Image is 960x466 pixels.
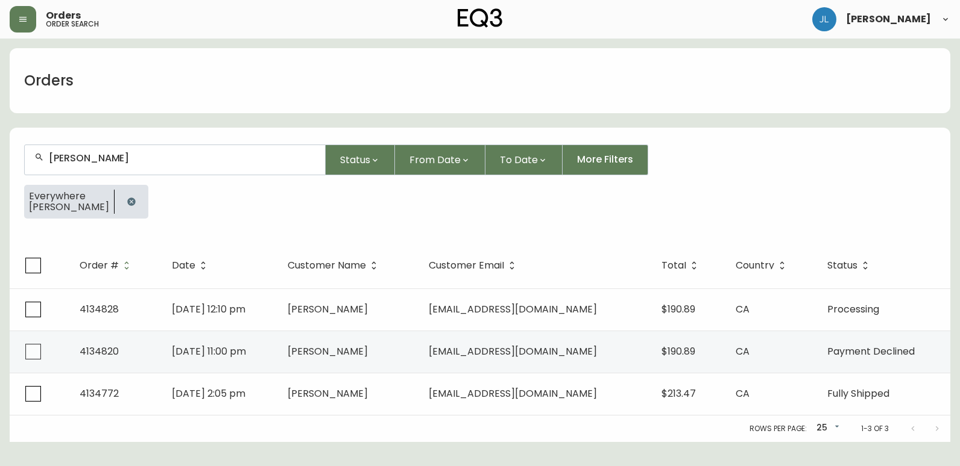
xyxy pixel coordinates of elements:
span: Customer Name [288,262,366,269]
h1: Orders [24,70,74,91]
span: To Date [500,152,538,167]
span: Country [736,262,774,269]
button: More Filters [563,144,648,175]
span: Total [662,262,686,269]
span: CA [736,387,750,400]
span: Customer Email [429,260,520,271]
img: logo [458,8,502,28]
p: Rows per page: [750,423,807,434]
span: Everywhere [29,191,109,202]
img: 1c9c23e2a847dab86f8017579b61559c [812,7,836,31]
span: [DATE] 11:00 pm [172,344,246,358]
span: 4134772 [80,387,119,400]
span: Status [340,152,370,167]
span: [PERSON_NAME] [288,344,368,358]
button: To Date [485,144,563,175]
p: 1-3 of 3 [861,423,889,434]
span: Country [736,260,790,271]
span: 4134828 [80,302,119,316]
span: $213.47 [662,387,696,400]
span: Orders [46,11,81,20]
span: [EMAIL_ADDRESS][DOMAIN_NAME] [429,387,597,400]
span: [PERSON_NAME] [288,387,368,400]
span: Date [172,260,211,271]
span: Status [827,260,873,271]
span: Processing [827,302,879,316]
span: CA [736,344,750,358]
span: [PERSON_NAME] [29,202,109,213]
input: Search [49,152,315,164]
span: [EMAIL_ADDRESS][DOMAIN_NAME] [429,302,597,316]
h5: order search [46,20,99,28]
span: Order # [80,262,119,269]
span: Total [662,260,702,271]
span: [DATE] 2:05 pm [172,387,245,400]
span: 4134820 [80,344,119,358]
span: More Filters [577,153,633,166]
span: Status [827,262,857,269]
span: [PERSON_NAME] [846,14,931,24]
div: 25 [812,418,842,438]
span: Customer Email [429,262,504,269]
span: Fully Shipped [827,387,889,400]
span: Customer Name [288,260,382,271]
span: Order # [80,260,134,271]
span: Date [172,262,195,269]
span: Payment Declined [827,344,915,358]
span: From Date [409,152,461,167]
span: [PERSON_NAME] [288,302,368,316]
span: [DATE] 12:10 pm [172,302,245,316]
span: $190.89 [662,302,695,316]
button: Status [326,144,395,175]
span: [EMAIL_ADDRESS][DOMAIN_NAME] [429,344,597,358]
span: $190.89 [662,344,695,358]
button: From Date [395,144,485,175]
span: CA [736,302,750,316]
